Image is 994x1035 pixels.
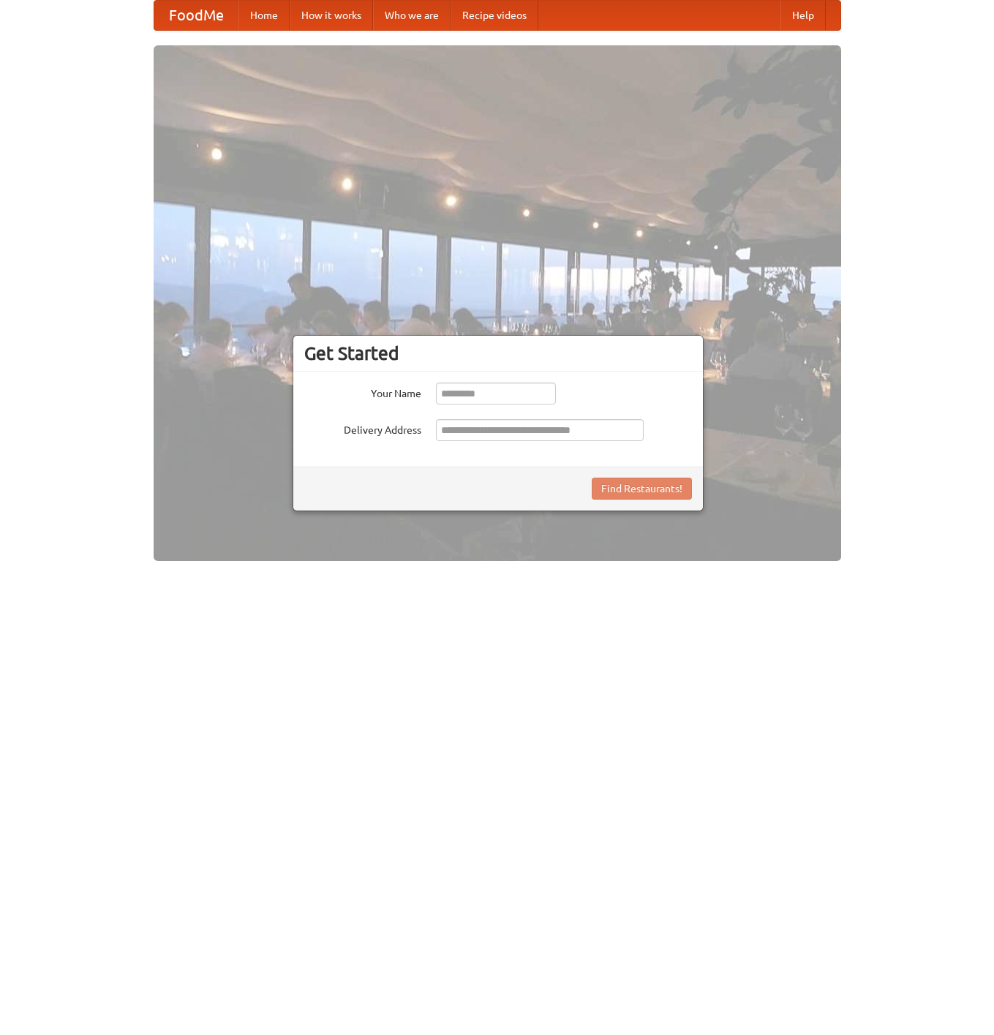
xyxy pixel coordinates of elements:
[780,1,826,30] a: Help
[154,1,238,30] a: FoodMe
[373,1,451,30] a: Who we are
[304,383,421,401] label: Your Name
[451,1,538,30] a: Recipe videos
[304,342,692,364] h3: Get Started
[238,1,290,30] a: Home
[304,419,421,437] label: Delivery Address
[592,478,692,500] button: Find Restaurants!
[290,1,373,30] a: How it works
